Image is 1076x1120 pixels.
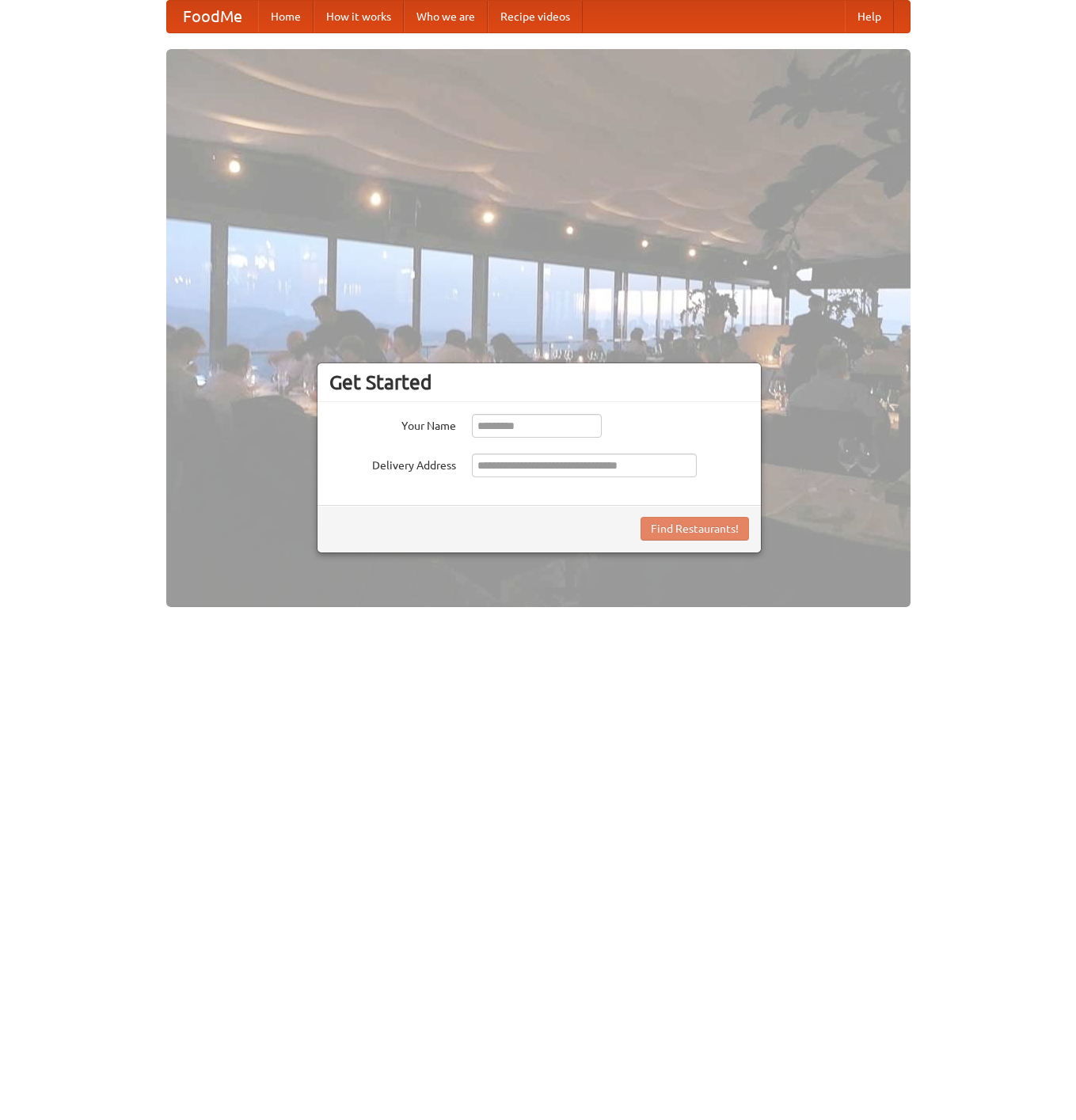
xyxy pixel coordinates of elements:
[641,517,749,541] button: Find Restaurants!
[404,1,488,32] a: Who we are
[845,1,894,32] a: Help
[329,370,749,394] h3: Get Started
[488,1,583,32] a: Recipe videos
[167,1,258,32] a: FoodMe
[329,454,456,473] label: Delivery Address
[329,414,456,434] label: Your Name
[314,1,404,32] a: How it works
[258,1,314,32] a: Home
